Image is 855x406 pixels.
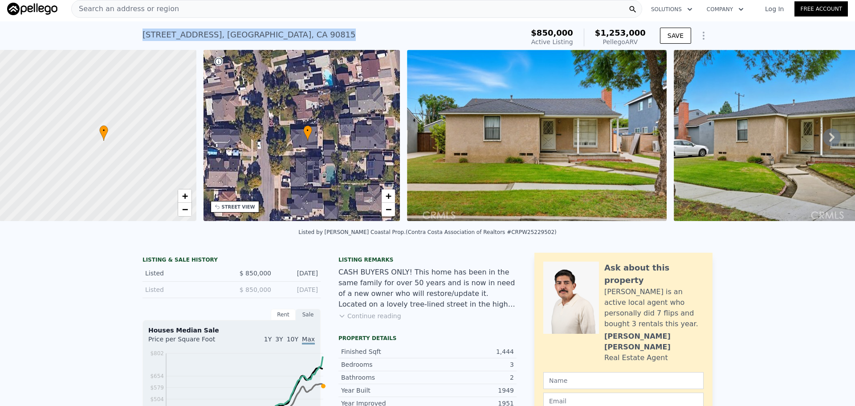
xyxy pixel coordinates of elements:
[338,256,517,263] div: Listing remarks
[142,29,356,41] div: [STREET_ADDRESS] , [GEOGRAPHIC_DATA] , CA 90815
[427,373,514,382] div: 2
[303,125,312,141] div: •
[298,229,557,235] div: Listed by [PERSON_NAME] Coastal Prop. (Contra Costa Association of Realtors #CRPW25229502)
[148,326,315,335] div: Houses Median Sale
[386,190,391,201] span: +
[148,335,232,349] div: Price per Square Foot
[595,28,646,37] span: $1,253,000
[150,385,164,391] tspan: $579
[382,203,395,216] a: Zoom out
[178,203,191,216] a: Zoom out
[150,396,164,402] tspan: $504
[287,336,298,343] span: 10Y
[99,125,108,141] div: •
[296,309,321,320] div: Sale
[303,127,312,135] span: •
[338,335,517,342] div: Property details
[240,286,271,293] span: $ 850,000
[182,190,187,201] span: +
[531,38,573,45] span: Active Listing
[99,127,108,135] span: •
[427,386,514,395] div: 1949
[178,189,191,203] a: Zoom in
[386,204,391,215] span: −
[427,360,514,369] div: 3
[341,373,427,382] div: Bathrooms
[604,262,704,287] div: Ask about this property
[264,336,272,343] span: 1Y
[595,37,646,46] div: Pellego ARV
[278,285,318,294] div: [DATE]
[302,336,315,344] span: Max
[754,4,794,13] a: Log In
[341,347,427,356] div: Finished Sqft
[142,256,321,265] div: LISTING & SALE HISTORY
[240,270,271,277] span: $ 850,000
[222,204,255,210] div: STREET VIEW
[407,50,666,221] img: Sale: 169845433 Parcel: 47036224
[275,336,283,343] span: 3Y
[150,350,164,357] tspan: $802
[145,285,224,294] div: Listed
[660,28,691,44] button: SAVE
[543,372,704,389] input: Name
[7,3,57,15] img: Pellego
[695,27,712,45] button: Show Options
[341,386,427,395] div: Year Built
[341,360,427,369] div: Bedrooms
[145,269,224,278] div: Listed
[604,287,704,329] div: [PERSON_NAME] is an active local agent who personally did 7 flips and bought 3 rentals this year.
[338,312,401,320] button: Continue reading
[182,204,187,215] span: −
[278,269,318,278] div: [DATE]
[604,353,668,363] div: Real Estate Agent
[72,4,179,14] span: Search an address or region
[604,331,704,353] div: [PERSON_NAME] [PERSON_NAME]
[531,28,573,37] span: $850,000
[382,189,395,203] a: Zoom in
[427,347,514,356] div: 1,444
[150,373,164,379] tspan: $654
[700,1,751,17] button: Company
[271,309,296,320] div: Rent
[644,1,700,17] button: Solutions
[338,267,517,310] div: CASH BUYERS ONLY! This home has been in the same family for over 50 years and is now in need of a...
[794,1,848,16] a: Free Account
